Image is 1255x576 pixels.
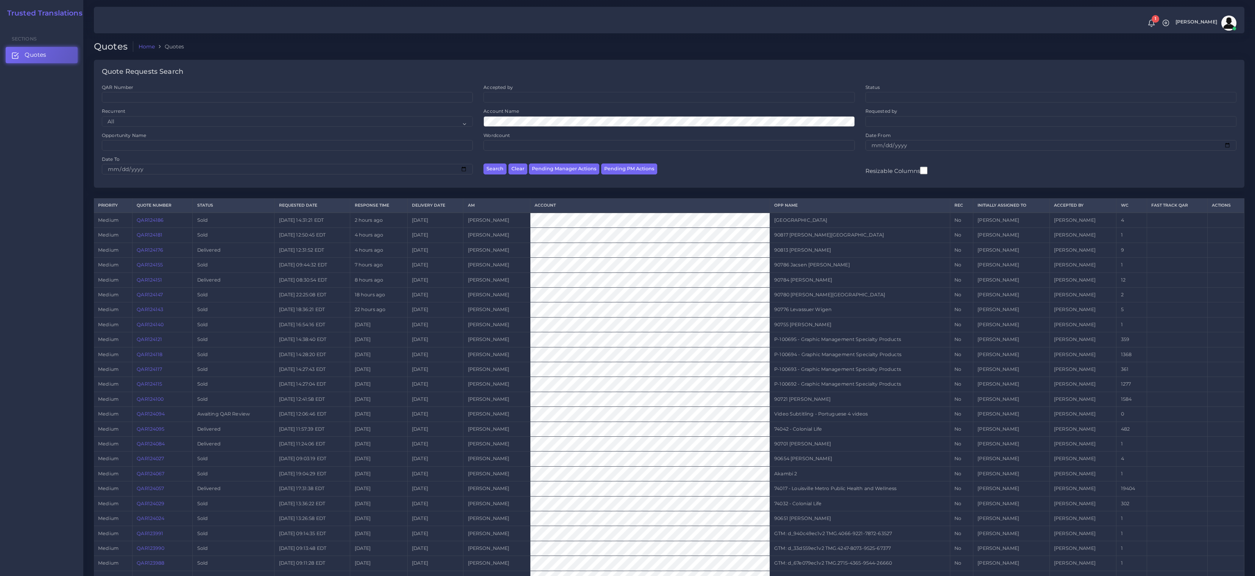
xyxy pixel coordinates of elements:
[407,481,463,496] td: [DATE]
[1049,228,1116,243] td: [PERSON_NAME]
[274,436,350,451] td: [DATE] 11:24:06 EDT
[530,199,770,213] th: Account
[137,352,162,357] a: QAR124118
[407,272,463,287] td: [DATE]
[1116,511,1147,526] td: 1
[973,347,1050,362] td: [PERSON_NAME]
[137,501,164,506] a: QAR124029
[274,422,350,436] td: [DATE] 11:57:39 EDT
[1049,392,1116,406] td: [PERSON_NAME]
[350,243,408,257] td: 4 hours ago
[463,436,530,451] td: [PERSON_NAME]
[1049,436,1116,451] td: [PERSON_NAME]
[1049,287,1116,302] td: [PERSON_NAME]
[350,317,408,332] td: [DATE]
[1116,213,1147,228] td: 4
[973,332,1050,347] td: [PERSON_NAME]
[973,258,1050,272] td: [PERSON_NAME]
[155,43,184,50] li: Quotes
[407,302,463,317] td: [DATE]
[770,392,950,406] td: 90721 [PERSON_NAME]
[1116,243,1147,257] td: 9
[2,9,83,18] h2: Trusted Translations
[950,436,973,451] td: No
[463,258,530,272] td: [PERSON_NAME]
[1147,199,1207,213] th: Fast Track QAR
[274,451,350,466] td: [DATE] 09:03:19 EDT
[1116,332,1147,347] td: 359
[1152,15,1159,23] span: 1
[137,247,163,253] a: QAR124176
[950,258,973,272] td: No
[483,132,510,139] label: Wordcount
[193,317,274,332] td: Sold
[1116,407,1147,422] td: 0
[950,213,973,228] td: No
[973,422,1050,436] td: [PERSON_NAME]
[98,471,118,476] span: medium
[973,436,1050,451] td: [PERSON_NAME]
[407,362,463,377] td: [DATE]
[193,422,274,436] td: Delivered
[350,451,408,466] td: [DATE]
[193,332,274,347] td: Sold
[137,426,164,432] a: QAR124095
[770,332,950,347] td: P-100695 - Graphic Management Specialty Products
[1049,213,1116,228] td: [PERSON_NAME]
[137,515,164,521] a: QAR124024
[98,381,118,387] span: medium
[950,272,973,287] td: No
[98,396,118,402] span: medium
[770,511,950,526] td: 90651 [PERSON_NAME]
[950,451,973,466] td: No
[407,199,463,213] th: Delivery Date
[1049,377,1116,392] td: [PERSON_NAME]
[1116,199,1147,213] th: WC
[950,407,973,422] td: No
[98,247,118,253] span: medium
[133,199,193,213] th: Quote Number
[137,531,163,536] a: QAR123991
[98,441,118,447] span: medium
[6,47,78,63] a: Quotes
[193,466,274,481] td: Sold
[98,277,118,283] span: medium
[407,511,463,526] td: [DATE]
[350,362,408,377] td: [DATE]
[193,347,274,362] td: Sold
[770,317,950,332] td: 90755 [PERSON_NAME]
[407,392,463,406] td: [DATE]
[508,163,527,174] button: Clear
[950,347,973,362] td: No
[137,381,162,387] a: QAR124115
[1049,258,1116,272] td: [PERSON_NAME]
[770,243,950,257] td: 90813 [PERSON_NAME]
[1175,20,1217,25] span: [PERSON_NAME]
[350,258,408,272] td: 7 hours ago
[950,317,973,332] td: No
[98,352,118,357] span: medium
[483,108,519,114] label: Account Name
[483,84,513,90] label: Accepted by
[973,362,1050,377] td: [PERSON_NAME]
[137,396,164,402] a: QAR124100
[529,163,599,174] button: Pending Manager Actions
[274,243,350,257] td: [DATE] 12:31:52 EDT
[350,511,408,526] td: [DATE]
[193,511,274,526] td: Sold
[350,392,408,406] td: [DATE]
[1049,362,1116,377] td: [PERSON_NAME]
[274,407,350,422] td: [DATE] 12:06:46 EDT
[98,426,118,432] span: medium
[770,481,950,496] td: 74017 - Louisville Metro Public Health and Wellness
[407,332,463,347] td: [DATE]
[1116,287,1147,302] td: 2
[483,163,507,174] button: Search
[274,332,350,347] td: [DATE] 14:38:40 EDT
[1116,466,1147,481] td: 1
[463,302,530,317] td: [PERSON_NAME]
[770,496,950,511] td: 74032 - Colonial Life
[94,41,133,52] h2: Quotes
[350,347,408,362] td: [DATE]
[274,228,350,243] td: [DATE] 12:50:45 EDT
